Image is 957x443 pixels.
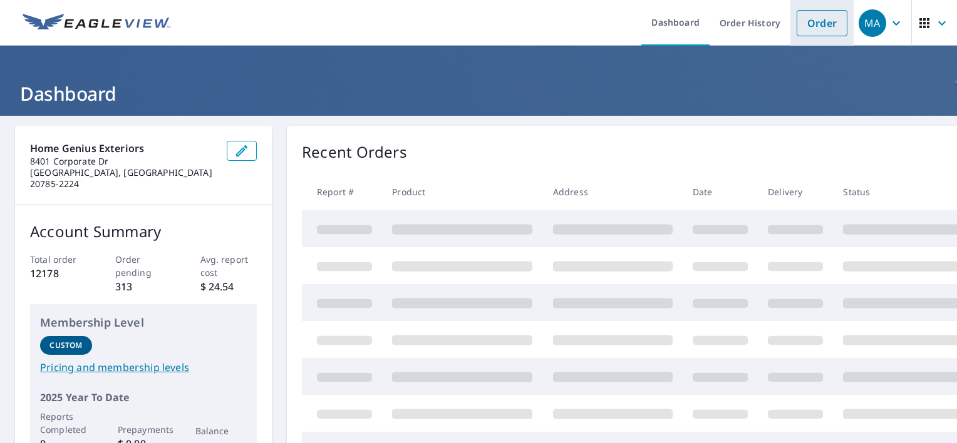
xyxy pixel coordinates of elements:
p: 313 [115,279,172,294]
a: Pricing and membership levels [40,360,247,375]
p: [GEOGRAPHIC_DATA], [GEOGRAPHIC_DATA] 20785-2224 [30,167,217,190]
p: Reports Completed [40,410,92,436]
img: EV Logo [23,14,170,33]
p: Avg. report cost [200,253,257,279]
p: Recent Orders [302,141,407,163]
th: Delivery [758,173,833,210]
p: 8401 Corporate Dr [30,156,217,167]
p: Total order [30,253,87,266]
p: Account Summary [30,220,257,243]
th: Report # [302,173,382,210]
p: Home Genius Exteriors [30,141,217,156]
div: MA [859,9,886,37]
th: Product [382,173,542,210]
p: 12178 [30,266,87,281]
p: 2025 Year To Date [40,390,247,405]
a: Order [797,10,847,36]
th: Date [683,173,758,210]
p: Balance [195,424,247,437]
th: Address [543,173,683,210]
p: Membership Level [40,314,247,331]
p: Order pending [115,253,172,279]
p: Prepayments [118,423,170,436]
h1: Dashboard [15,81,942,106]
p: Custom [49,340,82,351]
p: $ 24.54 [200,279,257,294]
